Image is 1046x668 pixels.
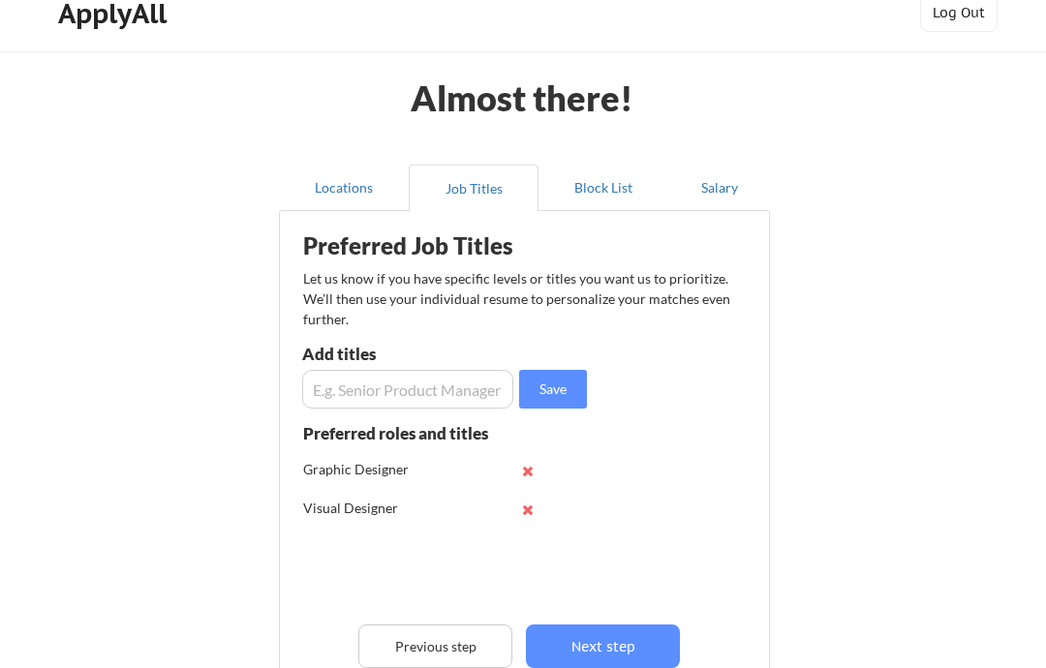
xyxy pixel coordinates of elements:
[302,346,508,362] div: Add titles
[387,80,658,115] div: Almost there!
[358,624,512,668] button: Previous step
[303,460,430,479] div: Graphic Designer
[538,165,668,211] button: Block List
[409,165,538,211] button: Job Titles
[519,370,587,409] button: Save
[303,268,732,329] div: Let us know if you have specific levels or titles you want us to prioritize. We’ll then use your ...
[668,165,770,211] button: Salary
[303,234,547,258] div: Preferred Job Titles
[303,425,512,441] div: Preferred roles and titles
[303,499,430,518] div: Visual Designer
[279,165,409,211] button: Locations
[302,370,513,409] input: E.g. Senior Product Manager
[526,624,680,668] button: Next step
